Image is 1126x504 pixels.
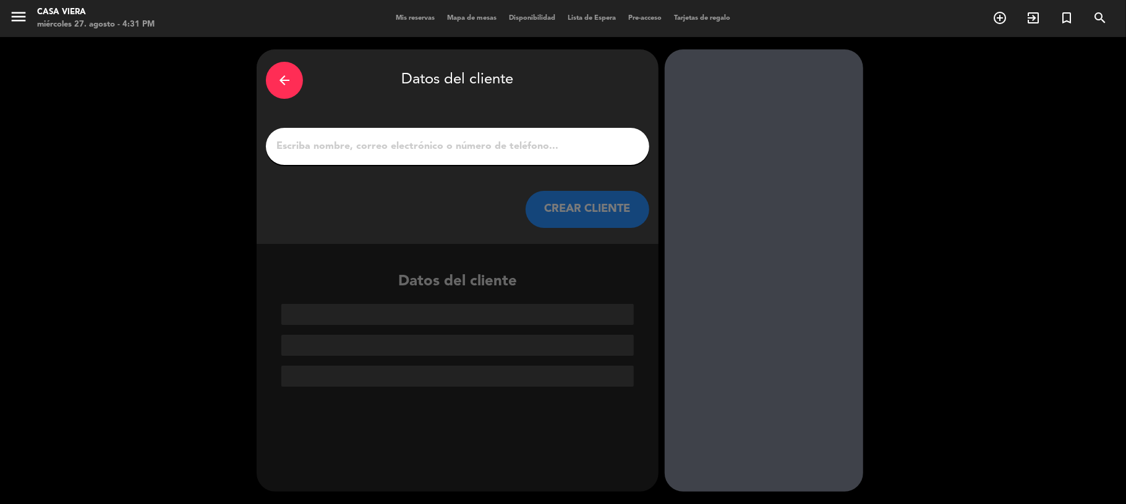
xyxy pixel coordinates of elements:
i: exit_to_app [1026,10,1041,25]
div: Casa Viera [37,6,155,19]
span: Tarjetas de regalo [668,15,736,22]
button: CREAR CLIENTE [526,191,649,228]
i: search [1093,10,1107,25]
i: add_circle_outline [992,10,1007,25]
span: Mapa de mesas [441,15,503,22]
i: menu [9,7,28,26]
div: Datos del cliente [257,270,659,387]
span: Mis reservas [390,15,441,22]
i: turned_in_not [1059,10,1074,25]
i: arrow_back [277,73,292,88]
span: Pre-acceso [622,15,668,22]
div: Datos del cliente [266,59,649,102]
input: Escriba nombre, correo electrónico o número de teléfono... [275,138,640,155]
div: miércoles 27. agosto - 4:31 PM [37,19,155,31]
span: Lista de Espera [561,15,622,22]
span: Disponibilidad [503,15,561,22]
button: menu [9,7,28,30]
